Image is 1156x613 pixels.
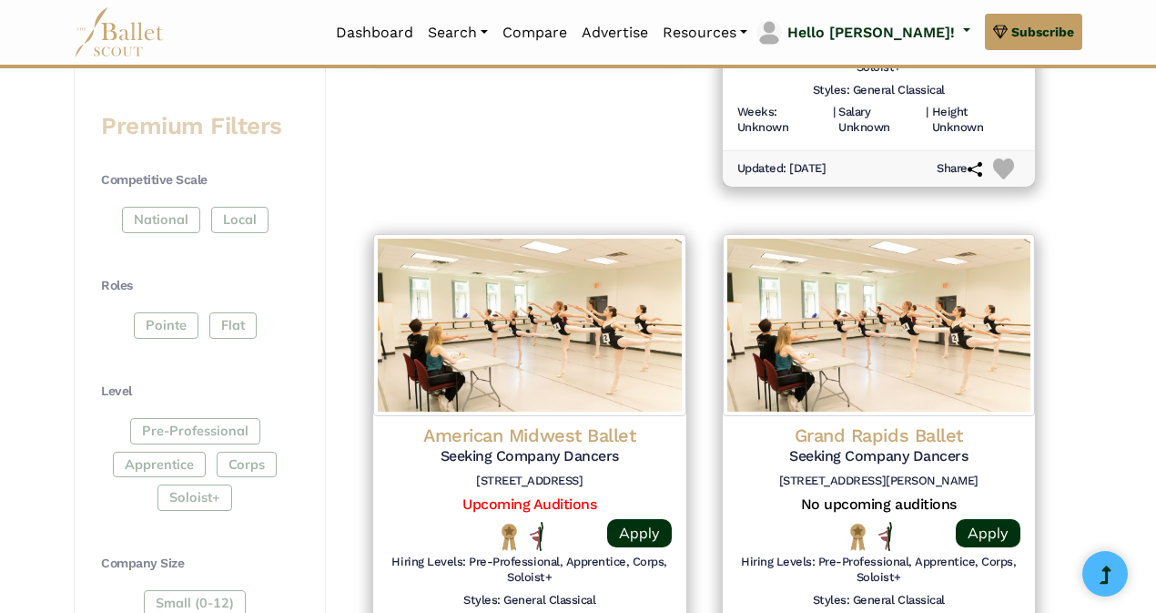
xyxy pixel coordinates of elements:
[101,111,296,142] h3: Premium Filters
[737,447,1021,466] h5: Seeking Company Dancers
[388,555,672,586] h6: Hiring Levels: Pre-Professional, Apprentice, Corps, Soloist+
[607,519,672,547] a: Apply
[993,22,1008,42] img: gem.svg
[1011,22,1074,42] span: Subscribe
[655,14,755,52] a: Resources
[833,105,836,136] h6: |
[813,593,945,608] h6: Styles: General Classical
[756,20,782,46] img: profile picture
[388,447,672,466] h5: Seeking Company Dancers
[373,234,686,416] img: Logo
[723,234,1036,416] img: Logo
[421,14,495,52] a: Search
[463,593,595,608] h6: Styles: General Classical
[755,18,970,47] a: profile picture Hello [PERSON_NAME]!
[737,474,1021,489] h6: [STREET_ADDRESS][PERSON_NAME]
[737,496,1021,515] h5: No upcoming auditions
[787,21,955,45] p: Hello [PERSON_NAME]!
[101,171,296,189] h4: Competitive Scale
[932,105,1020,136] h6: Height Unknown
[737,555,1021,586] h6: Hiring Levels: Pre-Professional, Apprentice, Corps, Soloist+
[388,424,672,447] h4: American Midwest Ballet
[956,519,1020,547] a: Apply
[985,14,1082,50] a: Subscribe
[737,105,829,136] h6: Weeks: Unknown
[937,161,982,177] h6: Share
[101,31,269,69] a: visit your Dancer Profile
[838,105,922,136] h6: Salary Unknown
[388,474,672,489] h6: [STREET_ADDRESS]
[813,83,945,98] h6: Styles: General Classical
[498,523,521,551] img: National
[101,555,296,573] h4: Company Size
[329,14,421,52] a: Dashboard
[926,105,928,136] h6: |
[993,158,1014,179] img: Heart
[101,277,296,295] h4: Roles
[530,522,543,551] img: All
[462,496,596,513] a: Upcoming Auditions
[878,522,892,551] img: All
[737,424,1021,447] h4: Grand Rapids Ballet
[574,14,655,52] a: Advertise
[495,14,574,52] a: Compare
[101,383,296,401] h4: Level
[737,161,826,177] h6: Updated: [DATE]
[847,523,869,551] img: National
[101,8,269,69] small: To change this profile information,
